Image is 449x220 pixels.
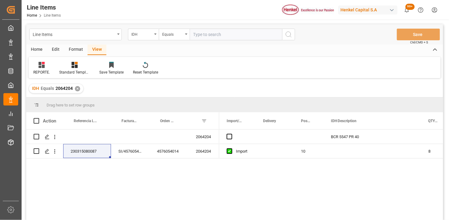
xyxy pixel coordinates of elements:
[111,144,150,158] div: SI/4576054014
[33,70,50,75] div: REPORTE.
[122,119,137,123] span: Factura Comercial
[414,3,428,17] button: Help Center
[128,29,159,40] button: open menu
[150,144,188,158] div: 4576054014
[56,86,73,91] span: 2064204
[397,29,440,40] button: Save
[47,103,95,107] span: Drag here to set row groups
[190,29,282,40] input: Type to search
[43,118,56,124] div: Action
[331,119,357,123] span: IDH Description
[188,130,219,144] div: 2064204
[323,130,421,144] div: BCR 5547 PR 40
[133,70,158,75] div: Reset Template
[162,30,183,37] div: Equals
[188,144,219,158] div: 2064204
[338,4,400,16] button: Henkel Capital S.A
[32,86,39,91] span: IDH
[236,144,248,158] div: Import
[47,45,64,55] div: Edit
[64,45,88,55] div: Format
[74,119,98,123] span: Referencia Leschaco (impo)
[227,119,243,123] span: Import/Export
[88,45,106,55] div: View
[294,144,323,158] div: 10
[26,45,47,55] div: Home
[27,13,37,18] a: Home
[26,144,219,158] div: Press SPACE to select this row.
[282,29,295,40] button: search button
[282,5,334,15] img: Henkel%20logo.jpg_1689854090.jpg
[99,70,124,75] div: Save Template
[301,119,311,123] span: Posición
[338,6,398,14] div: Henkel Capital S.A
[63,144,111,158] div: 230315080087
[406,4,415,10] span: 99+
[160,119,175,123] span: Orden de Compra
[410,40,428,45] span: Ctrl/CMD + S
[29,29,122,40] button: open menu
[41,86,54,91] span: Equals
[26,130,219,144] div: Press SPACE to select this row.
[428,119,439,123] span: QTY - Factura
[263,119,276,123] span: Delivery
[75,86,80,91] div: ✕
[27,3,61,12] div: Line Items
[131,30,152,37] div: IDH
[400,3,414,17] button: show 100 new notifications
[159,29,190,40] button: open menu
[33,30,115,38] div: Line Items
[59,70,90,75] div: Standard Templates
